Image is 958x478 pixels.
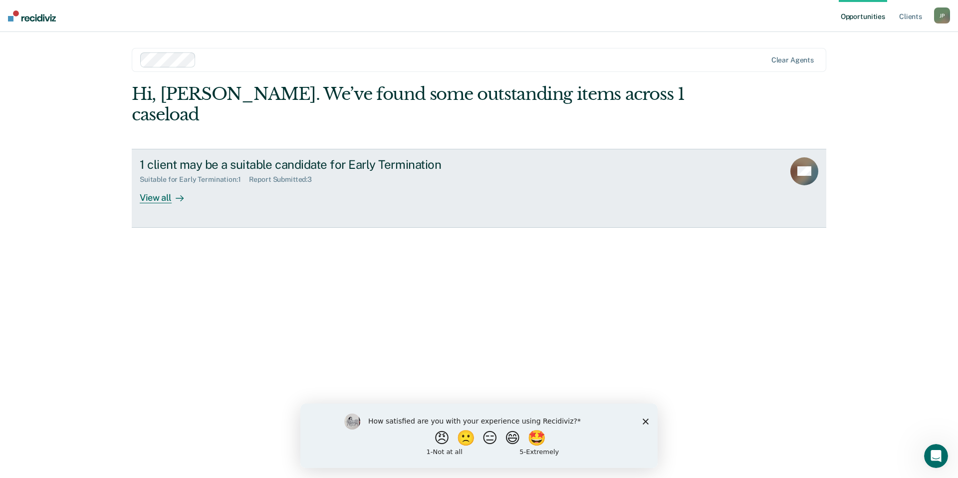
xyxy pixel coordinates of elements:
div: Hi, [PERSON_NAME]. We’ve found some outstanding items across 1 caseload [132,84,688,125]
a: 1 client may be a suitable candidate for Early TerminationSuitable for Early Termination:1Report ... [132,149,826,228]
div: Report Submitted : 3 [249,175,320,184]
div: 1 client may be a suitable candidate for Early Termination [140,157,490,172]
div: J P [934,7,950,23]
div: Clear agents [771,56,814,64]
div: Suitable for Early Termination : 1 [140,175,249,184]
iframe: Survey by Kim from Recidiviz [300,404,658,468]
img: Recidiviz [8,10,56,21]
div: View all [140,184,196,203]
iframe: Intercom live chat [924,444,948,468]
button: JP [934,7,950,23]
